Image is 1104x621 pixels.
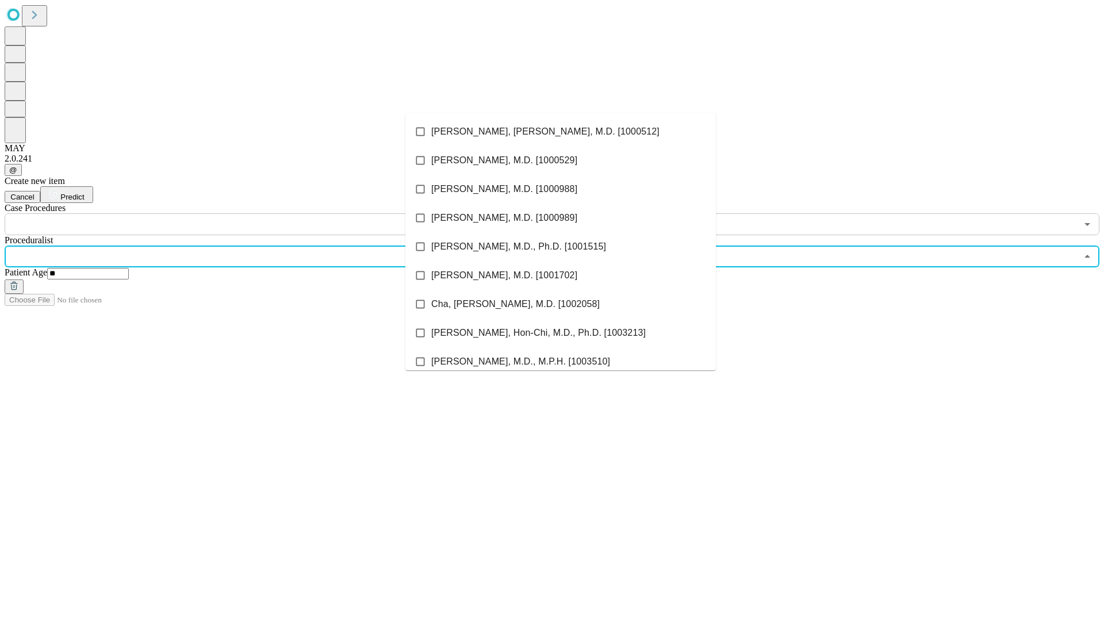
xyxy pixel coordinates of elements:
[431,154,577,167] span: [PERSON_NAME], M.D. [1000529]
[10,193,34,201] span: Cancel
[431,269,577,282] span: [PERSON_NAME], M.D. [1001702]
[431,297,600,311] span: Cha, [PERSON_NAME], M.D. [1002058]
[431,240,606,254] span: [PERSON_NAME], M.D., Ph.D. [1001515]
[60,193,84,201] span: Predict
[431,326,646,340] span: [PERSON_NAME], Hon-Chi, M.D., Ph.D. [1003213]
[5,235,53,245] span: Proceduralist
[431,211,577,225] span: [PERSON_NAME], M.D. [1000989]
[431,355,610,369] span: [PERSON_NAME], M.D., M.P.H. [1003510]
[5,164,22,176] button: @
[5,267,47,277] span: Patient Age
[5,191,40,203] button: Cancel
[5,143,1099,154] div: MAY
[5,176,65,186] span: Create new item
[1079,216,1095,232] button: Open
[431,125,660,139] span: [PERSON_NAME], [PERSON_NAME], M.D. [1000512]
[431,182,577,196] span: [PERSON_NAME], M.D. [1000988]
[5,203,66,213] span: Scheduled Procedure
[9,166,17,174] span: @
[5,154,1099,164] div: 2.0.241
[40,186,93,203] button: Predict
[1079,248,1095,264] button: Close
